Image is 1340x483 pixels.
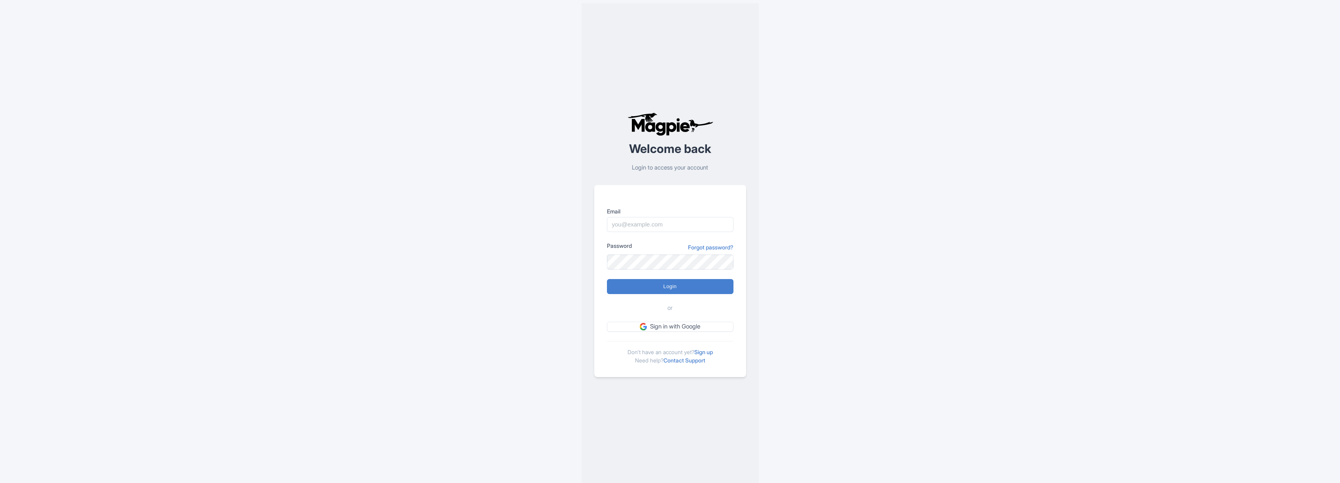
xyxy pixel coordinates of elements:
[607,322,733,332] a: Sign in with Google
[594,163,746,172] p: Login to access your account
[694,349,713,355] a: Sign up
[667,304,673,313] span: or
[607,207,733,215] label: Email
[594,142,746,155] h2: Welcome back
[607,241,632,250] label: Password
[663,357,705,364] a: Contact Support
[607,217,733,232] input: you@example.com
[688,243,733,251] a: Forgot password?
[626,112,714,136] img: logo-ab69f6fb50320c5b225c76a69d11143b.png
[607,279,733,294] input: Login
[640,323,647,330] img: google.svg
[607,341,733,364] div: Don't have an account yet? Need help?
